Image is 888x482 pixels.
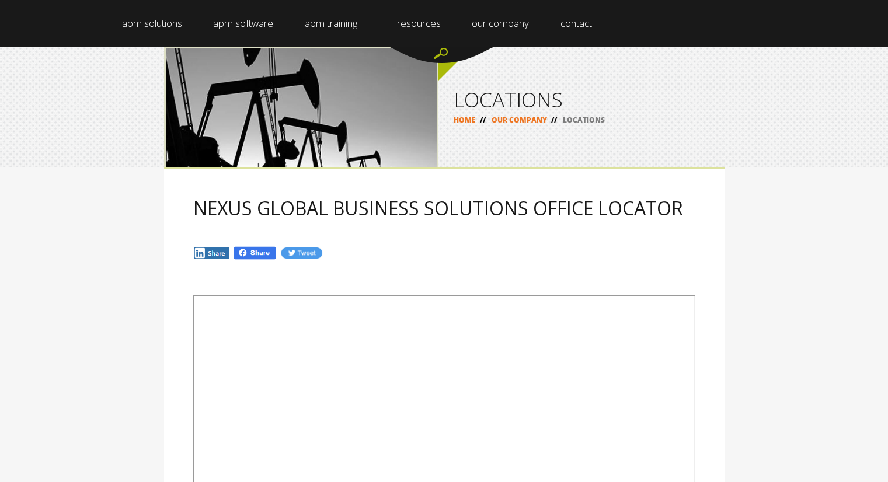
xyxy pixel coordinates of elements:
img: Tw.jpg [280,246,322,260]
a: OUR COMPANY [492,115,547,125]
h2: NEXUS GLOBAL BUSINESS SOLUTIONS OFFICE LOCATOR [193,198,695,218]
a: HOME [454,115,476,125]
img: In.jpg [193,246,231,260]
img: Fb.png [233,246,277,260]
span: // [547,115,561,125]
h1: LOCATIONS [454,89,709,110]
span: // [476,115,490,125]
